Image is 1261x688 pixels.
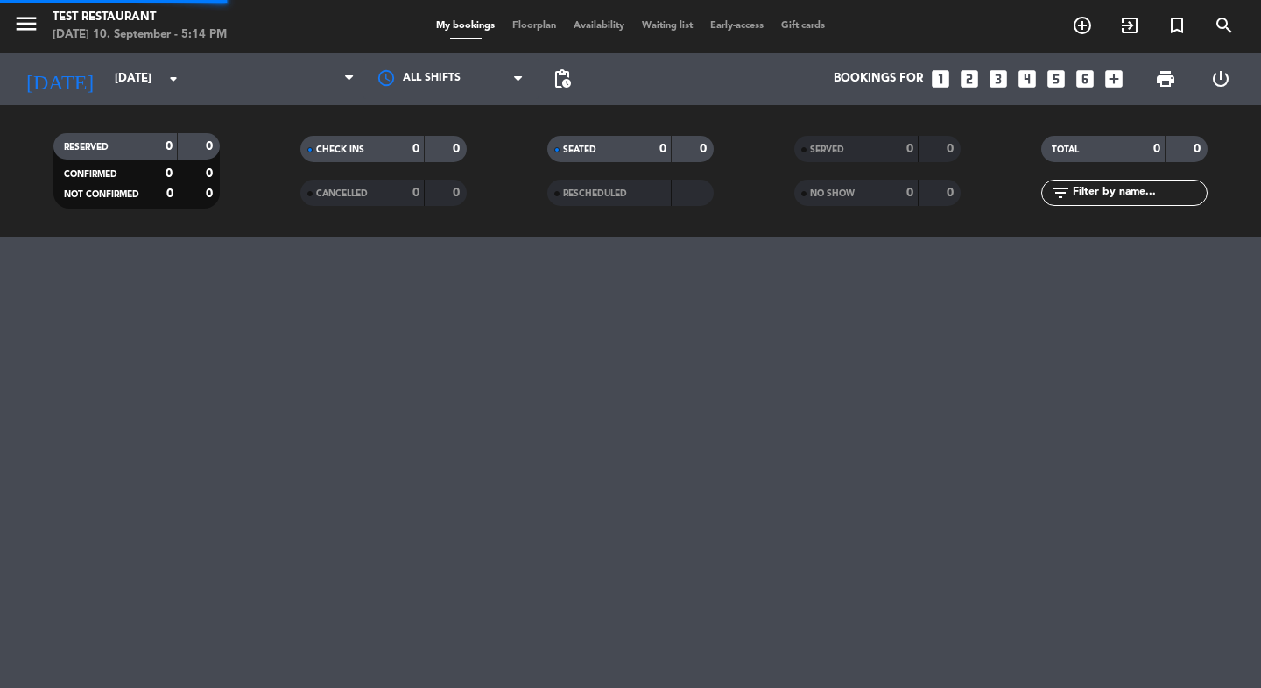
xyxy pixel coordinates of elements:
i: exit_to_app [1119,15,1140,36]
span: SEARCH [1201,11,1248,40]
strong: 0 [166,140,173,152]
strong: 0 [166,167,173,180]
i: add_circle_outline [1072,15,1093,36]
i: looks_one [929,67,952,90]
span: NOT CONFIRMED [64,190,139,199]
span: Special reservation [1153,11,1201,40]
span: BOOK TABLE [1059,11,1106,40]
i: turned_in_not [1166,15,1187,36]
strong: 0 [947,143,957,155]
strong: 0 [166,188,173,200]
strong: 0 [1194,143,1204,155]
i: filter_list [1050,182,1071,203]
span: Waiting list [633,21,701,31]
strong: 0 [412,187,419,199]
span: RESCHEDULED [563,189,627,198]
i: power_settings_new [1210,68,1231,89]
span: My bookings [427,21,504,31]
strong: 0 [453,143,463,155]
strong: 0 [906,187,913,199]
i: looks_6 [1074,67,1096,90]
strong: 0 [453,187,463,199]
span: NO SHOW [810,189,855,198]
span: Availability [565,21,633,31]
span: WALK IN [1106,11,1153,40]
span: pending_actions [552,68,573,89]
span: print [1155,68,1176,89]
span: CONFIRMED [64,170,117,179]
i: arrow_drop_down [163,68,184,89]
input: Filter by name... [1071,183,1207,202]
div: [DATE] 10. September - 5:14 PM [53,26,227,44]
div: LOG OUT [1193,53,1248,105]
i: looks_two [958,67,981,90]
span: CHECK INS [316,145,364,154]
i: [DATE] [13,60,106,98]
span: Bookings for [834,72,923,86]
span: SEATED [563,145,596,154]
i: looks_3 [987,67,1010,90]
i: looks_5 [1045,67,1067,90]
strong: 0 [947,187,957,199]
i: menu [13,11,39,37]
span: CANCELLED [316,189,368,198]
button: menu [13,11,39,43]
span: SERVED [810,145,844,154]
strong: 0 [206,188,216,200]
span: RESERVED [64,143,109,152]
strong: 0 [1153,143,1160,155]
strong: 0 [906,143,913,155]
span: Floorplan [504,21,565,31]
strong: 0 [412,143,419,155]
i: looks_4 [1016,67,1039,90]
span: Early-access [701,21,772,31]
strong: 0 [206,140,216,152]
span: TOTAL [1052,145,1079,154]
i: add_box [1102,67,1125,90]
div: Test Restaurant [53,9,227,26]
span: Gift cards [772,21,834,31]
strong: 0 [659,143,666,155]
strong: 0 [700,143,710,155]
i: search [1214,15,1235,36]
strong: 0 [206,167,216,180]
